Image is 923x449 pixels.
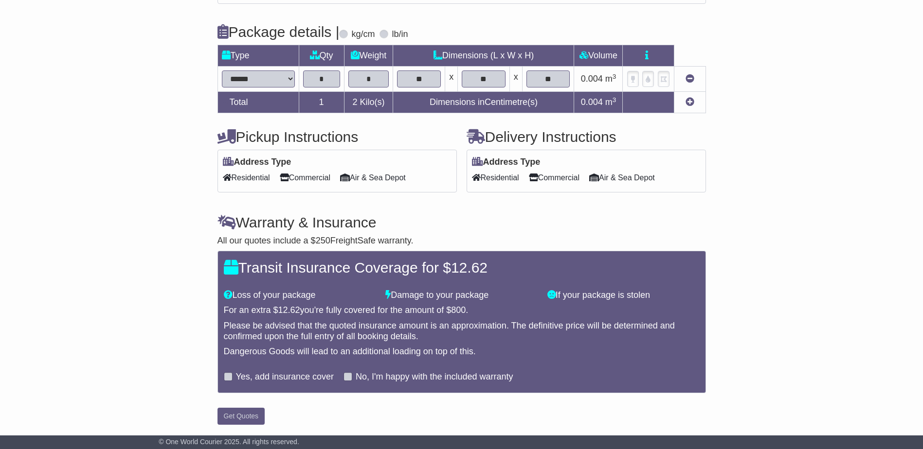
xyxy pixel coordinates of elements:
label: Address Type [223,157,291,168]
button: Get Quotes [217,408,265,425]
span: m [605,97,616,107]
h4: Delivery Instructions [467,129,706,145]
span: 250 [316,236,330,245]
span: Air & Sea Depot [340,170,406,185]
td: Volume [574,45,623,67]
div: Please be advised that the quoted insurance amount is an approximation. The definitive price will... [224,321,700,342]
sup: 3 [613,73,616,80]
span: Commercial [529,170,579,185]
td: x [509,67,522,92]
td: Total [217,92,299,113]
div: Loss of your package [219,290,381,301]
h4: Package details | [217,24,340,40]
h4: Warranty & Insurance [217,214,706,230]
span: 0.004 [581,74,603,84]
h4: Transit Insurance Coverage for $ [224,259,700,276]
td: Kilo(s) [344,92,393,113]
label: Yes, add insurance cover [236,372,334,382]
div: If your package is stolen [543,290,705,301]
span: 0.004 [581,97,603,107]
label: kg/cm [351,29,375,40]
span: Residential [472,170,519,185]
a: Add new item [686,97,694,107]
span: Residential [223,170,270,185]
td: x [445,67,458,92]
h4: Pickup Instructions [217,129,457,145]
label: lb/in [392,29,408,40]
span: 2 [352,97,357,107]
div: For an extra $ you're fully covered for the amount of $ . [224,305,700,316]
span: © One World Courier 2025. All rights reserved. [159,438,299,446]
div: All our quotes include a $ FreightSafe warranty. [217,236,706,246]
td: 1 [299,92,344,113]
td: Type [217,45,299,67]
td: Qty [299,45,344,67]
div: Dangerous Goods will lead to an additional loading on top of this. [224,346,700,357]
span: 800 [451,305,466,315]
span: Commercial [280,170,330,185]
sup: 3 [613,96,616,104]
label: Address Type [472,157,541,168]
span: Air & Sea Depot [589,170,655,185]
div: Damage to your package [380,290,543,301]
span: m [605,74,616,84]
a: Remove this item [686,74,694,84]
label: No, I'm happy with the included warranty [356,372,513,382]
td: Dimensions in Centimetre(s) [393,92,574,113]
span: 12.62 [278,305,300,315]
td: Weight [344,45,393,67]
span: 12.62 [451,259,488,276]
td: Dimensions (L x W x H) [393,45,574,67]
